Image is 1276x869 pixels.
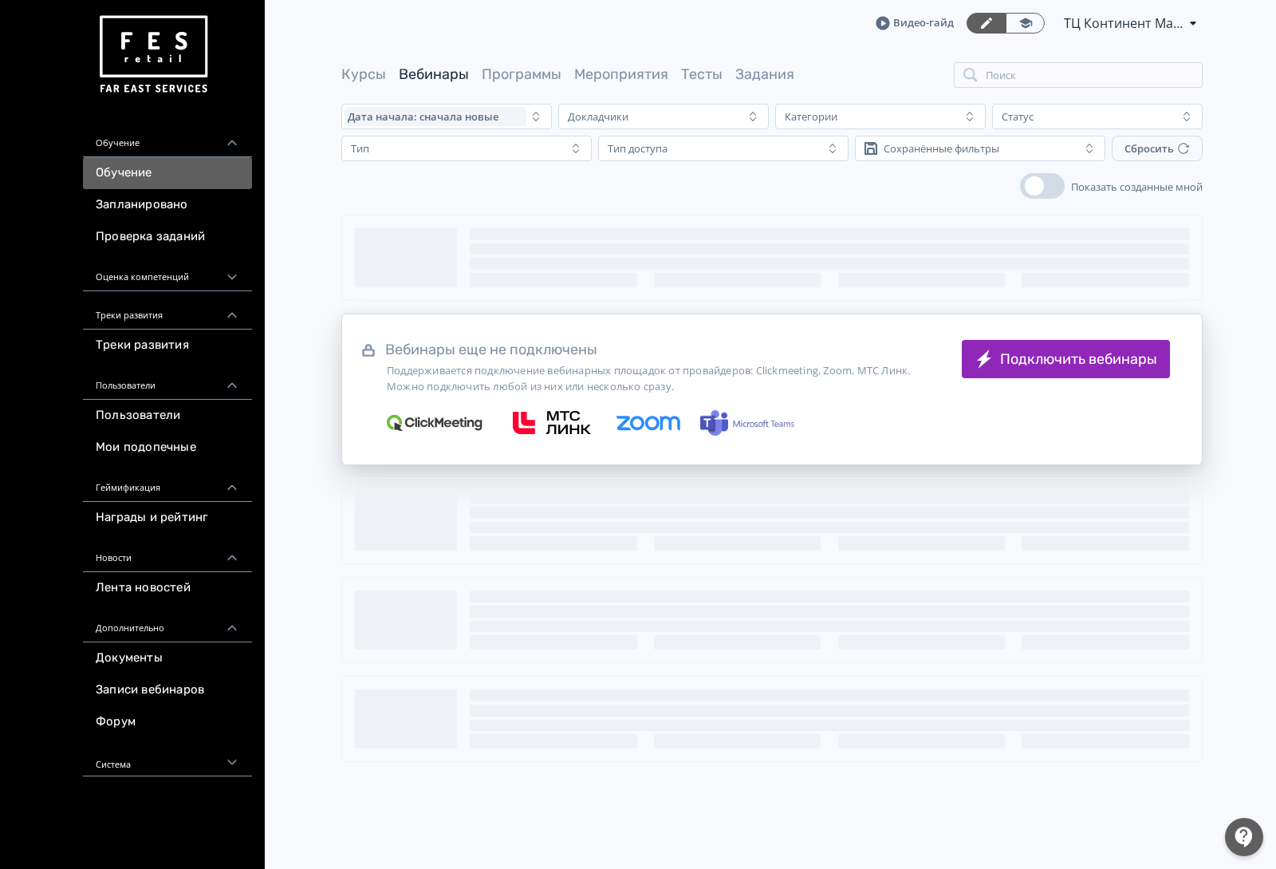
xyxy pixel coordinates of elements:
[1064,14,1183,33] span: ТЦ Континент Магнитогорск RE 6912122
[83,642,252,674] a: Документы
[992,104,1203,129] button: Статус
[96,10,211,100] img: https://files.teachbase.ru/system/account/57463/logo/medium-936fc5084dd2c598f50a98b9cbe0469a.png
[681,65,723,83] a: Тесты
[83,189,252,221] a: Запланировано
[83,157,252,189] a: Обучение
[83,572,252,604] a: Лента новостей
[83,119,252,157] div: Обучение
[735,65,794,83] a: Задания
[341,104,552,129] button: Дата начала: сначала новые
[558,104,769,129] button: Докладчики
[608,142,668,155] div: Тип доступа
[1071,180,1203,194] span: Показать созданные мной
[83,432,252,464] a: Мои подопечные
[83,221,252,253] a: Проверка заданий
[83,534,252,572] div: Новости
[351,142,369,155] div: Тип
[1002,110,1034,123] div: Статус
[83,291,252,330] div: Треки развития
[574,65,668,83] a: Мероприятия
[348,110,498,123] span: Дата начала: сначала новые
[83,738,252,776] div: Система
[83,400,252,432] a: Пользователи
[775,104,986,129] button: Категории
[1112,136,1203,161] button: Сбросить
[341,65,386,83] a: Курсы
[83,253,252,291] div: Оценка компетенций
[83,604,252,642] div: Дополнительно
[361,363,915,394] div: Поддерживается подключение вебинарных площадок от провайдеров: Clickmeeting, Zoom, МТС Линк. Можн...
[482,65,561,83] a: Программы
[855,136,1105,161] button: Сохранённые фильтры
[341,136,592,161] button: Тип
[399,65,469,83] a: Вебинары
[361,340,915,360] div: Вебинары еще не подключены
[1006,13,1045,34] a: Переключиться в режим ученика
[962,340,1170,378] button: Подключить вебинары
[699,409,795,436] img: msTeams
[83,361,252,400] div: Пользователи
[568,110,628,123] div: Докладчики
[785,110,837,123] div: Категории
[884,142,999,155] div: Сохранённые фильтры
[83,674,252,706] a: Записи вебинаров
[83,330,252,361] a: Треки развития
[83,706,252,738] a: Форум
[876,15,954,31] a: Видео-гайд
[598,136,849,161] button: Тип доступа
[83,502,252,534] a: Награды и рейтинг
[83,464,252,502] div: Геймификация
